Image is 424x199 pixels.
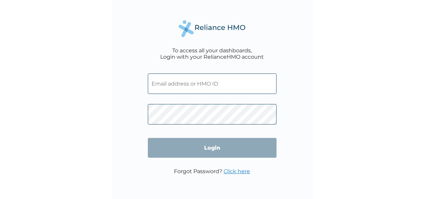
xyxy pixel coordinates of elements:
[160,47,264,60] div: To access all your dashboards, Login with your RelianceHMO account
[179,20,246,37] img: Reliance Health's Logo
[148,73,277,94] input: Email address or HMO ID
[224,168,250,175] a: Click here
[174,168,250,175] p: Forgot Password?
[148,138,277,158] input: Login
